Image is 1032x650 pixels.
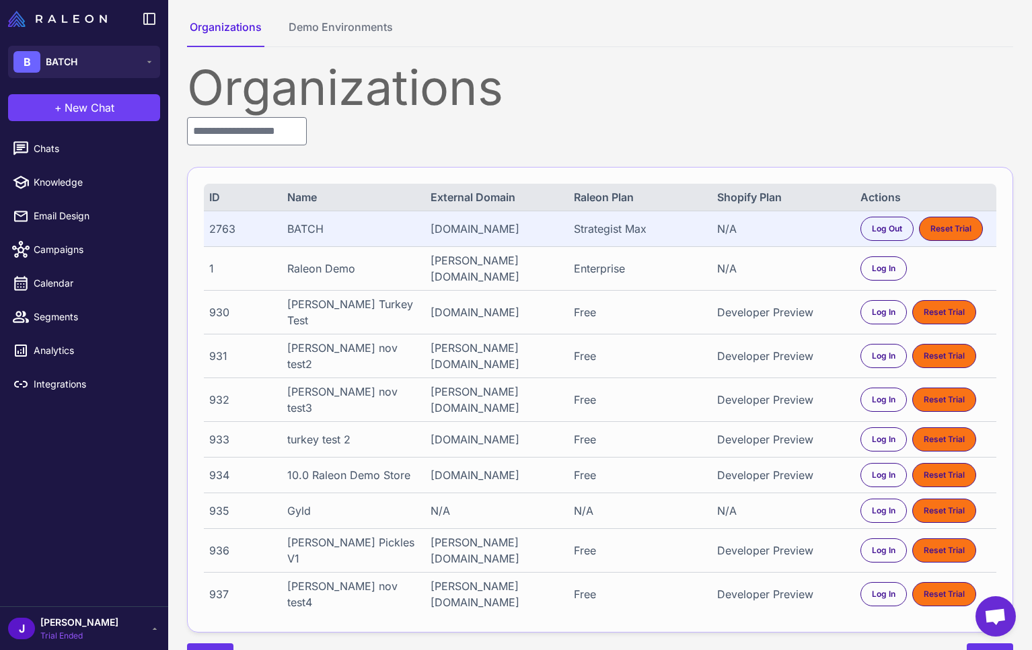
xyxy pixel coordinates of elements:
[34,343,152,358] span: Analytics
[924,394,965,406] span: Reset Trial
[5,336,163,365] a: Analytics
[717,221,848,237] div: N/A
[5,135,163,163] a: Chats
[287,340,418,372] div: [PERSON_NAME] nov test2
[872,262,895,275] span: Log In
[574,221,704,237] div: Strategist Max
[924,433,965,445] span: Reset Trial
[209,189,274,205] div: ID
[287,534,418,567] div: [PERSON_NAME] Pickles V1
[65,100,114,116] span: New Chat
[34,377,152,392] span: Integrations
[5,202,163,230] a: Email Design
[287,260,418,277] div: Raleon Demo
[924,505,965,517] span: Reset Trial
[8,11,112,27] a: Raleon Logo
[872,469,895,481] span: Log In
[8,618,35,639] div: J
[209,304,274,320] div: 930
[187,63,1013,112] div: Organizations
[574,189,704,205] div: Raleon Plan
[872,350,895,362] span: Log In
[431,431,561,447] div: [DOMAIN_NAME]
[717,260,848,277] div: N/A
[5,370,163,398] a: Integrations
[431,384,561,416] div: [PERSON_NAME][DOMAIN_NAME]
[287,221,418,237] div: BATCH
[209,431,274,447] div: 933
[717,189,848,205] div: Shopify Plan
[187,19,264,47] button: Organizations
[872,306,895,318] span: Log In
[574,467,704,483] div: Free
[40,630,118,642] span: Trial Ended
[872,588,895,600] span: Log In
[717,542,848,558] div: Developer Preview
[5,168,163,196] a: Knowledge
[872,433,895,445] span: Log In
[13,51,40,73] div: B
[34,276,152,291] span: Calendar
[34,242,152,257] span: Campaigns
[574,586,704,602] div: Free
[431,189,561,205] div: External Domain
[717,467,848,483] div: Developer Preview
[287,384,418,416] div: [PERSON_NAME] nov test3
[431,534,561,567] div: [PERSON_NAME][DOMAIN_NAME]
[872,544,895,556] span: Log In
[8,11,107,27] img: Raleon Logo
[924,544,965,556] span: Reset Trial
[287,503,418,519] div: Gyld
[975,596,1016,637] div: Open chat
[209,586,274,602] div: 937
[209,260,274,277] div: 1
[717,503,848,519] div: N/A
[287,431,418,447] div: turkey test 2
[924,306,965,318] span: Reset Trial
[717,586,848,602] div: Developer Preview
[286,19,396,47] button: Demo Environments
[431,503,561,519] div: N/A
[34,175,152,190] span: Knowledge
[574,392,704,408] div: Free
[5,236,163,264] a: Campaigns
[209,392,274,408] div: 932
[717,431,848,447] div: Developer Preview
[930,223,971,235] span: Reset Trial
[431,304,561,320] div: [DOMAIN_NAME]
[574,348,704,364] div: Free
[54,100,62,116] span: +
[872,394,895,406] span: Log In
[574,304,704,320] div: Free
[431,578,561,610] div: [PERSON_NAME][DOMAIN_NAME]
[287,578,418,610] div: [PERSON_NAME] nov test4
[287,296,418,328] div: [PERSON_NAME] Turkey Test
[431,221,561,237] div: [DOMAIN_NAME]
[209,221,274,237] div: 2763
[34,209,152,223] span: Email Design
[209,542,274,558] div: 936
[46,55,77,69] span: BATCH
[924,469,965,481] span: Reset Trial
[34,141,152,156] span: Chats
[431,467,561,483] div: [DOMAIN_NAME]
[8,46,160,78] button: BBATCH
[574,503,704,519] div: N/A
[860,189,991,205] div: Actions
[574,542,704,558] div: Free
[574,260,704,277] div: Enterprise
[209,467,274,483] div: 934
[717,348,848,364] div: Developer Preview
[287,189,418,205] div: Name
[5,269,163,297] a: Calendar
[431,252,561,285] div: [PERSON_NAME][DOMAIN_NAME]
[5,303,163,331] a: Segments
[717,392,848,408] div: Developer Preview
[574,431,704,447] div: Free
[209,348,274,364] div: 931
[924,350,965,362] span: Reset Trial
[431,340,561,372] div: [PERSON_NAME][DOMAIN_NAME]
[209,503,274,519] div: 935
[34,310,152,324] span: Segments
[40,615,118,630] span: [PERSON_NAME]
